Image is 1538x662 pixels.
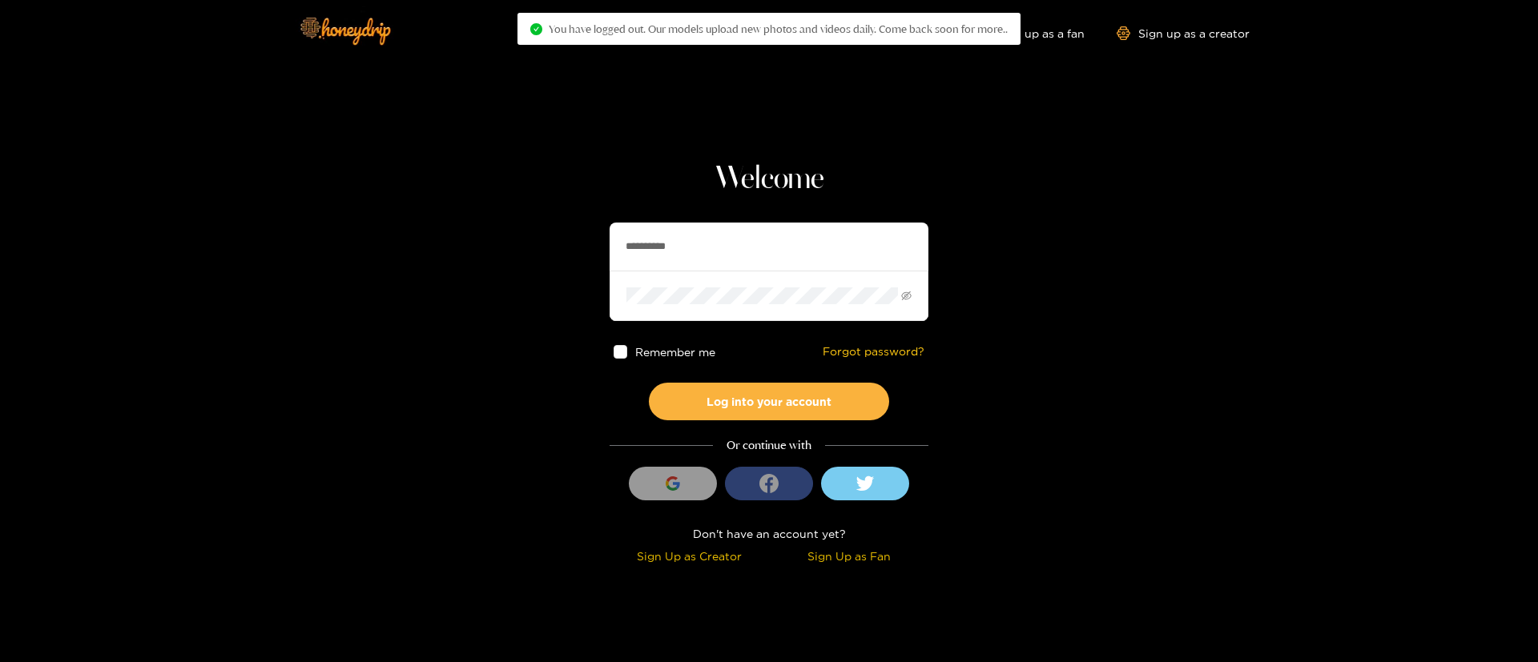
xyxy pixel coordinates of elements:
div: Don't have an account yet? [610,524,928,543]
div: Or continue with [610,436,928,455]
span: eye-invisible [901,291,912,301]
div: Sign Up as Creator [614,547,765,565]
a: Sign up as a fan [975,26,1085,40]
button: Log into your account [649,383,889,420]
div: Sign Up as Fan [773,547,924,565]
span: You have logged out. Our models upload new photos and videos daily. Come back soon for more.. [549,22,1008,35]
a: Sign up as a creator [1117,26,1250,40]
span: check-circle [530,23,542,35]
h1: Welcome [610,160,928,199]
a: Forgot password? [823,345,924,359]
span: Remember me [635,346,715,358]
